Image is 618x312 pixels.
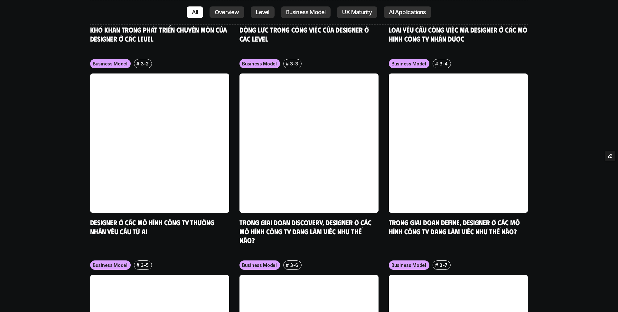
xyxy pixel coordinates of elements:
[389,25,529,43] a: Loại yêu cầu công việc mà designer ở các mô hình công ty nhận được
[256,9,269,15] p: Level
[192,9,198,15] p: All
[215,9,239,15] p: Overview
[391,60,426,67] p: Business Model
[242,262,277,268] p: Business Model
[290,60,298,67] p: 3-3
[342,9,372,15] p: UX Maturity
[391,262,426,268] p: Business Model
[384,6,431,18] a: AI Applications
[286,9,326,15] p: Business Model
[239,218,373,244] a: Trong giai đoạn Discovery, designer ở các mô hình công ty đang làm việc như thế nào?
[90,218,216,236] a: Designer ở các mô hình công ty thường nhận yêu cầu từ ai
[435,263,438,268] h6: #
[93,262,127,268] p: Business Model
[290,262,298,268] p: 3-6
[281,6,331,18] a: Business Model
[337,6,377,18] a: UX Maturity
[242,60,277,67] p: Business Model
[605,151,615,161] button: Edit Framer Content
[136,263,139,268] h6: #
[435,61,438,66] h6: #
[187,6,203,18] a: All
[136,61,139,66] h6: #
[286,263,289,268] h6: #
[389,9,426,15] p: AI Applications
[439,262,447,268] p: 3-7
[251,6,275,18] a: Level
[210,6,244,18] a: Overview
[389,218,521,236] a: Trong giai đoạn Define, designer ở các mô hình công ty đang làm việc như thế nào?
[286,61,289,66] h6: #
[93,60,127,67] p: Business Model
[439,60,448,67] p: 3-4
[90,25,229,43] a: Khó khăn trong phát triển chuyên môn của designer ở các level
[239,25,370,43] a: Động lực trong công việc của designer ở các level
[141,262,149,268] p: 3-5
[141,60,149,67] p: 3-2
